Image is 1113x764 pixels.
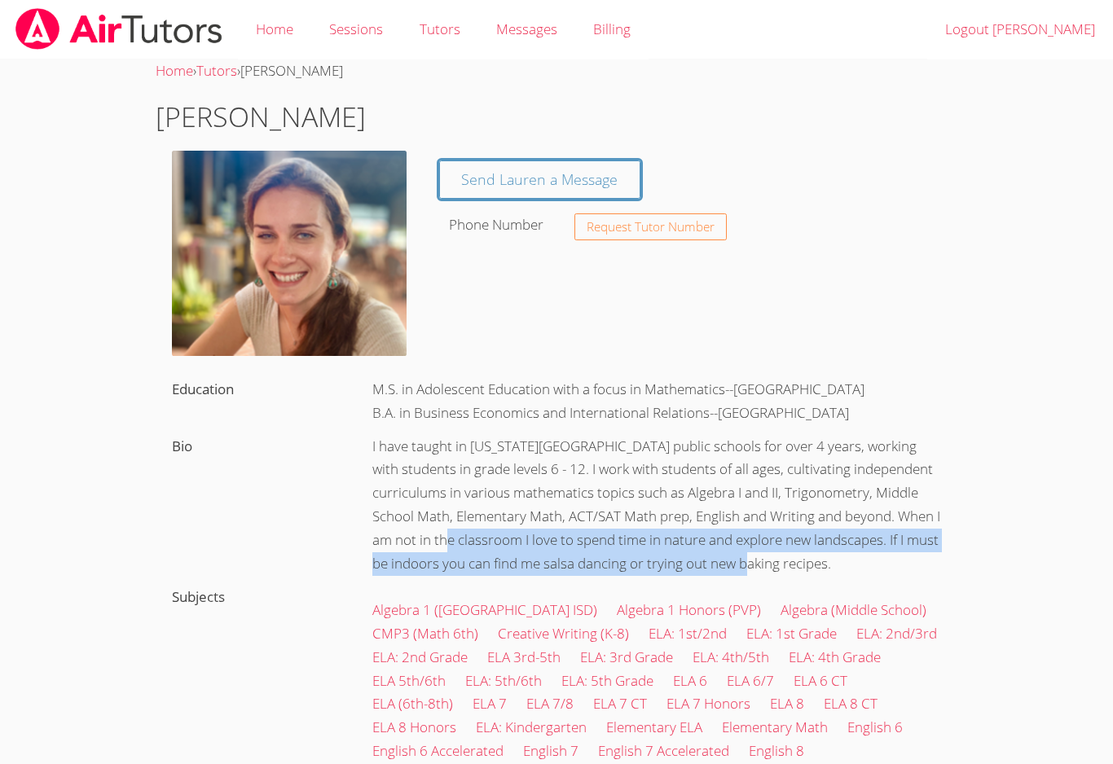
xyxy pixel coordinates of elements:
[372,648,468,666] a: ELA: 2nd Grade
[240,61,343,80] span: [PERSON_NAME]
[673,671,707,690] a: ELA 6
[439,160,641,199] a: Send Lauren a Message
[372,718,456,736] a: ELA 8 Honors
[473,694,507,713] a: ELA 7
[794,671,847,690] a: ELA 6 CT
[465,671,542,690] a: ELA: 5th/6th
[587,221,715,233] span: Request Tutor Number
[476,718,587,736] a: ELA: Kindergarten
[722,718,828,736] a: Elementary Math
[156,59,957,83] div: › ›
[487,648,561,666] a: ELA 3rd-5th
[770,694,804,713] a: ELA 8
[496,20,557,38] span: Messages
[617,600,761,619] a: Algebra 1 Honors (PVP)
[449,215,543,234] label: Phone Number
[649,624,727,643] a: ELA: 1st/2nd
[356,430,957,581] div: I have taught in [US_STATE][GEOGRAPHIC_DATA] public schools for over 4 years, working with studen...
[727,671,774,690] a: ELA 6/7
[172,380,234,398] label: Education
[847,718,903,736] a: English 6
[580,648,673,666] a: ELA: 3rd Grade
[593,694,647,713] a: ELA 7 CT
[372,741,504,760] a: English 6 Accelerated
[856,624,937,643] a: ELA: 2nd/3rd
[172,437,192,455] label: Bio
[606,718,702,736] a: Elementary ELA
[598,741,729,760] a: English 7 Accelerated
[523,741,578,760] a: English 7
[561,671,653,690] a: ELA: 5th Grade
[372,694,453,713] a: ELA (6th-8th)
[156,96,957,138] h1: [PERSON_NAME]
[693,648,769,666] a: ELA: 4th/5th
[156,61,193,80] a: Home
[824,694,878,713] a: ELA 8 CT
[196,61,237,80] a: Tutors
[372,624,478,643] a: CMP3 (Math 6th)
[372,600,597,619] a: Algebra 1 ([GEOGRAPHIC_DATA] ISD)
[746,624,837,643] a: ELA: 1st Grade
[172,587,225,606] label: Subjects
[749,741,804,760] a: English 8
[356,373,957,430] div: M.S. in Adolescent Education with a focus in Mathematics--[GEOGRAPHIC_DATA] B.A. in Business Econ...
[372,671,446,690] a: ELA 5th/6th
[666,694,750,713] a: ELA 7 Honors
[574,213,727,240] button: Request Tutor Number
[172,151,407,356] img: lauren.png
[789,648,881,666] a: ELA: 4th Grade
[781,600,926,619] a: Algebra (Middle School)
[526,694,574,713] a: ELA 7/8
[14,8,224,50] img: airtutors_banner-c4298cdbf04f3fff15de1276eac7730deb9818008684d7c2e4769d2f7ddbe033.png
[498,624,629,643] a: Creative Writing (K-8)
